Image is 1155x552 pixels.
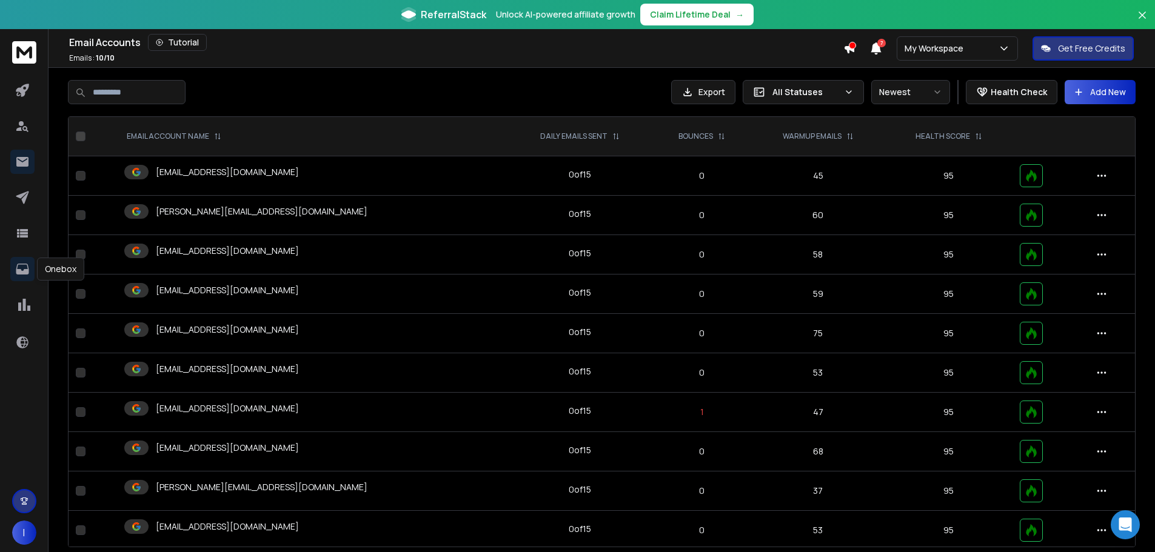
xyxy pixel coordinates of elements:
button: Claim Lifetime Deal→ [640,4,754,25]
p: HEALTH SCORE [916,131,970,141]
td: 95 [885,274,1013,314]
p: [EMAIL_ADDRESS][DOMAIN_NAME] [156,166,299,178]
button: Close banner [1134,7,1150,36]
div: 0 of 15 [569,247,591,259]
p: [EMAIL_ADDRESS][DOMAIN_NAME] [156,363,299,375]
span: ReferralStack [421,7,486,22]
p: DAILY EMAILS SENT [540,131,608,141]
div: Open Intercom Messenger [1111,510,1140,539]
td: 45 [751,156,885,196]
td: 95 [885,235,1013,274]
td: 59 [751,274,885,314]
div: 0 of 15 [569,405,591,417]
button: I [12,520,36,545]
button: Health Check [966,80,1057,104]
td: 37 [751,471,885,511]
div: 0 of 15 [569,326,591,338]
button: Get Free Credits [1033,36,1134,61]
td: 68 [751,432,885,471]
p: BOUNCES [678,131,713,141]
button: Add New [1065,80,1136,104]
td: 47 [751,393,885,432]
td: 60 [751,196,885,235]
span: 7 [877,39,886,47]
td: 95 [885,393,1013,432]
td: 95 [885,471,1013,511]
div: 0 of 15 [569,208,591,220]
div: 0 of 15 [569,444,591,456]
td: 95 [885,196,1013,235]
p: 0 [660,485,744,497]
p: [EMAIL_ADDRESS][DOMAIN_NAME] [156,324,299,336]
p: 0 [660,209,744,221]
p: 1 [660,406,744,418]
div: 0 of 15 [569,365,591,377]
p: Emails : [69,53,115,63]
p: Health Check [991,86,1047,98]
td: 53 [751,353,885,393]
p: Unlock AI-powered affiliate growth [496,8,635,21]
p: 0 [660,327,744,339]
p: 0 [660,288,744,300]
td: 95 [885,353,1013,393]
span: 10 / 10 [96,53,115,63]
p: WARMUP EMAILS [783,131,842,141]
div: EMAIL ACCOUNT NAME [127,131,221,141]
td: 95 [885,156,1013,196]
div: 0 of 15 [569,484,591,496]
p: [PERSON_NAME][EMAIL_ADDRESS][DOMAIN_NAME] [156,481,367,493]
p: 0 [660,445,744,457]
button: Tutorial [148,34,207,51]
td: 75 [751,314,885,353]
p: [EMAIL_ADDRESS][DOMAIN_NAME] [156,520,299,533]
div: 0 of 15 [569,287,591,299]
div: 0 of 15 [569,168,591,181]
td: 58 [751,235,885,274]
button: Export [671,80,735,104]
p: Get Free Credits [1058,42,1125,55]
td: 53 [751,511,885,550]
p: All Statuses [772,86,839,98]
span: → [735,8,744,21]
td: 95 [885,432,1013,471]
div: Email Accounts [69,34,843,51]
td: 95 [885,314,1013,353]
p: [EMAIL_ADDRESS][DOMAIN_NAME] [156,442,299,454]
div: 0 of 15 [569,523,591,535]
div: Onebox [37,258,84,281]
p: [EMAIL_ADDRESS][DOMAIN_NAME] [156,402,299,414]
td: 95 [885,511,1013,550]
p: 0 [660,248,744,261]
p: My Workspace [905,42,968,55]
button: Newest [871,80,950,104]
p: 0 [660,170,744,182]
p: 0 [660,367,744,379]
p: 0 [660,524,744,536]
p: [EMAIL_ADDRESS][DOMAIN_NAME] [156,245,299,257]
p: [PERSON_NAME][EMAIL_ADDRESS][DOMAIN_NAME] [156,205,367,218]
p: [EMAIL_ADDRESS][DOMAIN_NAME] [156,284,299,296]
